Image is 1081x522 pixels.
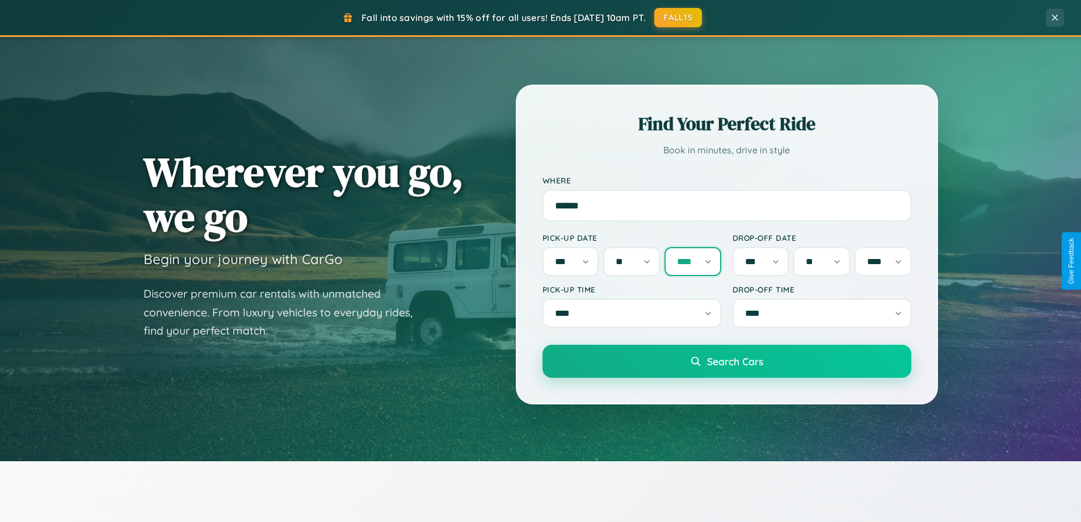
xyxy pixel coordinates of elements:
label: Pick-up Time [542,285,721,294]
button: Search Cars [542,345,911,378]
button: FALL15 [654,8,702,27]
div: Give Feedback [1067,238,1075,284]
p: Discover premium car rentals with unmatched convenience. From luxury vehicles to everyday rides, ... [144,285,427,340]
label: Drop-off Date [733,233,911,243]
span: Fall into savings with 15% off for all users! Ends [DATE] 10am PT. [361,12,646,23]
span: Search Cars [707,355,763,368]
h1: Wherever you go, we go [144,149,464,239]
p: Book in minutes, drive in style [542,142,911,158]
label: Where [542,176,911,185]
h3: Begin your journey with CarGo [144,250,343,268]
label: Pick-up Date [542,233,721,243]
h2: Find Your Perfect Ride [542,111,911,136]
label: Drop-off Time [733,285,911,294]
